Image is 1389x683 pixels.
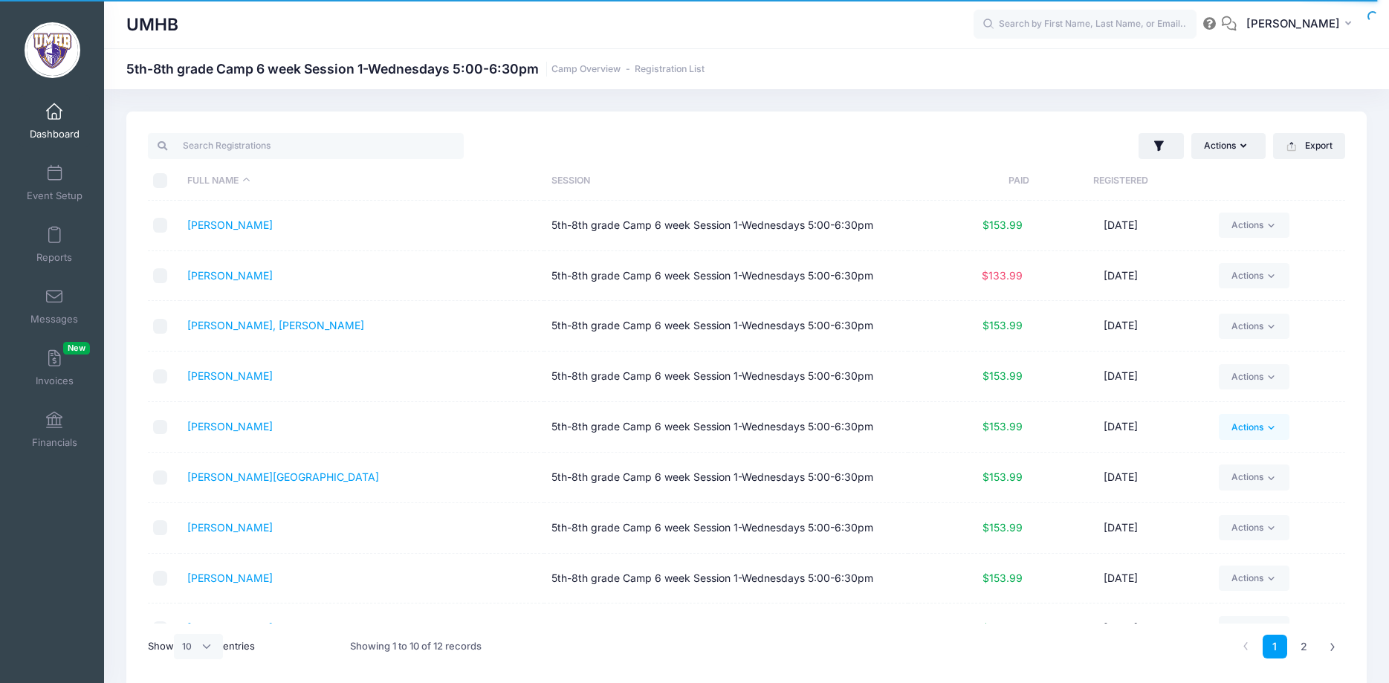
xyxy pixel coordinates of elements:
[36,375,74,387] span: Invoices
[1219,213,1289,238] a: Actions
[635,64,705,75] a: Registration List
[19,404,90,456] a: Financials
[187,621,273,634] a: [PERSON_NAME]
[19,219,90,271] a: Reports
[544,453,908,503] td: 5th-8th grade Camp 6 week Session 1-Wednesdays 5:00-6:30pm
[350,629,482,664] div: Showing 1 to 10 of 12 records
[1219,314,1289,339] a: Actions
[982,470,1023,483] span: $153.99
[1292,635,1316,659] a: 2
[174,634,223,659] select: Showentries
[25,22,80,78] img: UMHB
[187,470,379,483] a: [PERSON_NAME][GEOGRAPHIC_DATA]
[1273,133,1345,158] button: Export
[1219,364,1289,389] a: Actions
[1029,554,1211,604] td: [DATE]
[1029,603,1211,654] td: [DATE]
[982,572,1023,584] span: $153.99
[187,369,273,382] a: [PERSON_NAME]
[1219,515,1289,540] a: Actions
[908,161,1029,201] th: Paid: activate to sort column ascending
[982,269,1023,282] span: $133.99
[126,61,705,77] h1: 5th-8th grade Camp 6 week Session 1-Wednesdays 5:00-6:30pm
[551,64,621,75] a: Camp Overview
[1237,7,1367,42] button: [PERSON_NAME]
[544,603,908,654] td: 5th-8th grade Camp 6 week Session 1-Wednesdays 5:00-6:30pm
[1029,352,1211,402] td: [DATE]
[544,251,908,302] td: 5th-8th grade Camp 6 week Session 1-Wednesdays 5:00-6:30pm
[1029,402,1211,453] td: [DATE]
[982,521,1023,534] span: $153.99
[1219,616,1289,641] a: Actions
[187,420,273,433] a: [PERSON_NAME]
[544,161,908,201] th: Session: activate to sort column ascending
[63,342,90,355] span: New
[544,352,908,402] td: 5th-8th grade Camp 6 week Session 1-Wednesdays 5:00-6:30pm
[544,201,908,251] td: 5th-8th grade Camp 6 week Session 1-Wednesdays 5:00-6:30pm
[982,369,1023,382] span: $153.99
[1219,464,1289,490] a: Actions
[148,133,464,158] input: Search Registrations
[544,503,908,554] td: 5th-8th grade Camp 6 week Session 1-Wednesdays 5:00-6:30pm
[27,190,82,202] span: Event Setup
[544,402,908,453] td: 5th-8th grade Camp 6 week Session 1-Wednesdays 5:00-6:30pm
[982,319,1023,331] span: $153.99
[1029,161,1211,201] th: Registered: activate to sort column ascending
[30,128,80,140] span: Dashboard
[148,634,255,659] label: Show entries
[1029,251,1211,302] td: [DATE]
[544,301,908,352] td: 5th-8th grade Camp 6 week Session 1-Wednesdays 5:00-6:30pm
[19,157,90,209] a: Event Setup
[187,319,364,331] a: [PERSON_NAME], [PERSON_NAME]
[1219,566,1289,591] a: Actions
[1246,16,1340,32] span: [PERSON_NAME]
[19,280,90,332] a: Messages
[126,7,178,42] h1: UMHB
[187,521,273,534] a: [PERSON_NAME]
[982,621,1023,634] span: $153.99
[187,269,273,282] a: [PERSON_NAME]
[982,219,1023,231] span: $153.99
[32,436,77,449] span: Financials
[1029,201,1211,251] td: [DATE]
[180,161,544,201] th: Full Name: activate to sort column descending
[1029,453,1211,503] td: [DATE]
[1219,414,1289,439] a: Actions
[1191,133,1266,158] button: Actions
[544,554,908,604] td: 5th-8th grade Camp 6 week Session 1-Wednesdays 5:00-6:30pm
[36,251,72,264] span: Reports
[974,10,1197,39] input: Search by First Name, Last Name, or Email...
[187,572,273,584] a: [PERSON_NAME]
[1263,635,1287,659] a: 1
[19,95,90,147] a: Dashboard
[19,342,90,394] a: InvoicesNew
[1219,263,1289,288] a: Actions
[30,313,78,326] span: Messages
[1029,503,1211,554] td: [DATE]
[187,219,273,231] a: [PERSON_NAME]
[1029,301,1211,352] td: [DATE]
[982,420,1023,433] span: $153.99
